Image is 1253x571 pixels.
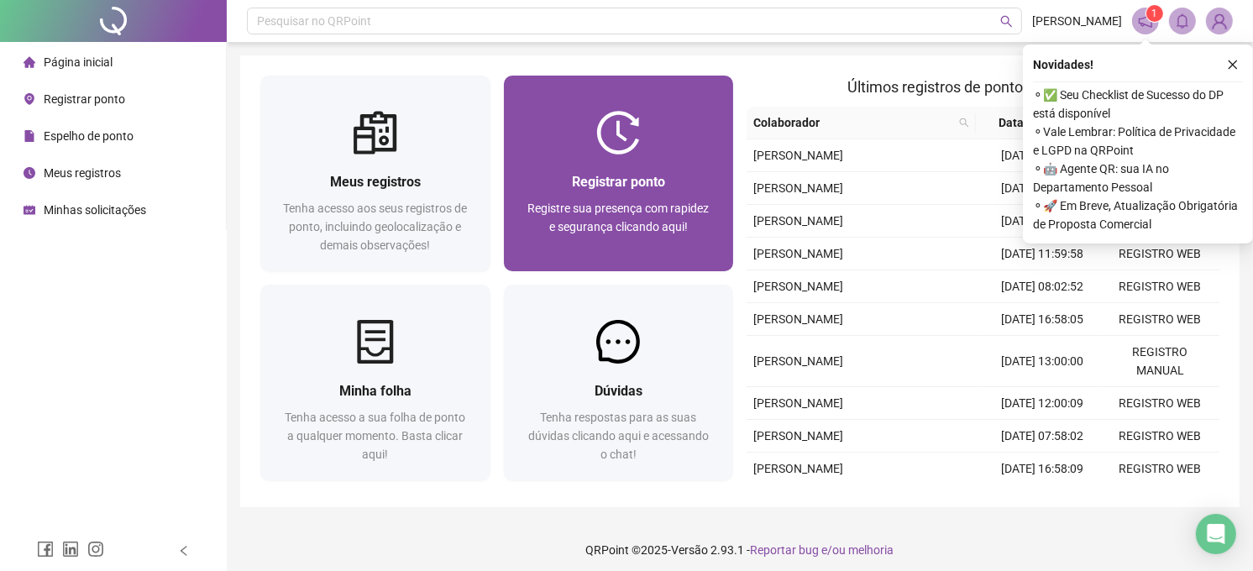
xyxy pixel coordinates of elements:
span: search [956,110,973,135]
td: [DATE] 13:00:00 [983,336,1102,387]
span: ⚬ Vale Lembrar: Política de Privacidade e LGPD na QRPoint [1033,123,1243,160]
span: ⚬ 🤖 Agente QR: sua IA no Departamento Pessoal [1033,160,1243,196]
td: REGISTRO MANUAL [1101,336,1219,387]
span: search [1000,15,1013,28]
td: REGISTRO WEB [1101,453,1219,485]
span: Registre sua presença com rapidez e segurança clicando aqui! [527,202,709,233]
span: [PERSON_NAME] [753,247,843,260]
td: [DATE] 16:58:09 [983,453,1102,485]
td: REGISTRO WEB [1101,420,1219,453]
span: [PERSON_NAME] [753,354,843,368]
span: Minhas solicitações [44,203,146,217]
td: [DATE] 07:58:02 [983,420,1102,453]
span: 1 [1152,8,1158,19]
span: notification [1138,13,1153,29]
td: [DATE] 13:01:09 [983,205,1102,238]
span: [PERSON_NAME] [753,462,843,475]
span: [PERSON_NAME] [1032,12,1122,30]
td: [DATE] 11:59:58 [983,238,1102,270]
td: REGISTRO WEB [1101,238,1219,270]
a: DúvidasTenha respostas para as suas dúvidas clicando aqui e acessando o chat! [504,285,734,480]
span: schedule [24,204,35,216]
span: ⚬ 🚀 Em Breve, Atualização Obrigatória de Proposta Comercial [1033,196,1243,233]
span: environment [24,93,35,105]
a: Meus registrosTenha acesso aos seus registros de ponto, incluindo geolocalização e demais observa... [260,76,490,271]
span: Versão [672,543,709,557]
span: Novidades ! [1033,55,1093,74]
span: [PERSON_NAME] [753,214,843,228]
td: [DATE] 08:01:44 [983,139,1102,172]
span: [PERSON_NAME] [753,149,843,162]
span: bell [1175,13,1190,29]
span: Minha folha [339,383,412,399]
span: Tenha respostas para as suas dúvidas clicando aqui e acessando o chat! [528,411,709,461]
td: REGISTRO WEB [1101,303,1219,336]
span: Últimos registros de ponto sincronizados [847,78,1119,96]
td: REGISTRO WEB [1101,387,1219,420]
td: REGISTRO WEB [1101,270,1219,303]
td: [DATE] 16:58:00 [983,172,1102,205]
span: left [178,545,190,557]
div: Open Intercom Messenger [1196,514,1236,554]
span: [PERSON_NAME] [753,181,843,195]
span: Dúvidas [595,383,642,399]
span: file [24,130,35,142]
span: Registrar ponto [44,92,125,106]
span: Data/Hora [983,113,1071,132]
span: clock-circle [24,167,35,179]
sup: 1 [1146,5,1163,22]
span: facebook [37,541,54,558]
th: Data/Hora [976,107,1091,139]
span: Meus registros [330,174,421,190]
span: [PERSON_NAME] [753,429,843,443]
span: Meus registros [44,166,121,180]
span: [PERSON_NAME] [753,396,843,410]
td: [DATE] 16:58:05 [983,303,1102,336]
span: [PERSON_NAME] [753,312,843,326]
span: instagram [87,541,104,558]
span: ⚬ ✅ Seu Checklist de Sucesso do DP está disponível [1033,86,1243,123]
span: search [959,118,969,128]
span: close [1227,59,1239,71]
span: Registrar ponto [572,174,665,190]
img: 94546 [1207,8,1232,34]
span: home [24,56,35,68]
span: Colaborador [753,113,952,132]
span: Reportar bug e/ou melhoria [751,543,894,557]
td: [DATE] 08:02:52 [983,270,1102,303]
a: Registrar pontoRegistre sua presença com rapidez e segurança clicando aqui! [504,76,734,271]
span: Página inicial [44,55,113,69]
span: Tenha acesso a sua folha de ponto a qualquer momento. Basta clicar aqui! [285,411,465,461]
a: Minha folhaTenha acesso a sua folha de ponto a qualquer momento. Basta clicar aqui! [260,285,490,480]
td: [DATE] 12:00:09 [983,387,1102,420]
span: [PERSON_NAME] [753,280,843,293]
span: linkedin [62,541,79,558]
span: Espelho de ponto [44,129,134,143]
span: Tenha acesso aos seus registros de ponto, incluindo geolocalização e demais observações! [283,202,467,252]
